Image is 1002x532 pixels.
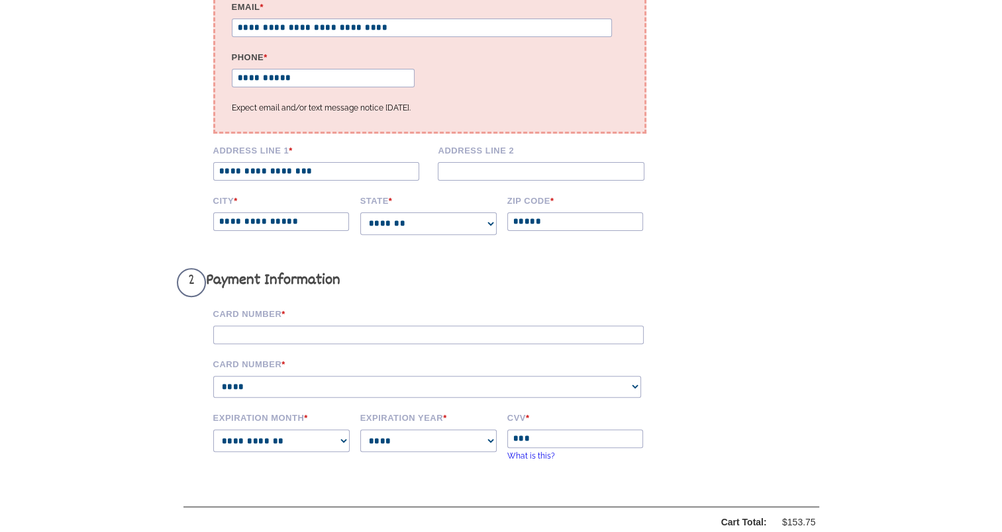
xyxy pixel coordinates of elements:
[213,357,664,369] label: Card Number
[177,268,206,297] span: 2
[507,194,645,206] label: Zip code
[213,144,429,155] label: Address Line 1
[213,411,351,423] label: Expiration Month
[232,50,422,62] label: Phone
[507,451,555,461] a: What is this?
[217,514,767,531] div: Cart Total:
[213,307,664,319] label: Card Number
[177,268,664,297] h3: Payment Information
[360,411,498,423] label: Expiration Year
[360,194,498,206] label: State
[213,194,351,206] label: City
[232,101,628,115] p: Expect email and/or text message notice [DATE].
[438,144,654,155] label: Address Line 2
[507,411,645,423] label: CVV
[776,514,816,531] div: $153.75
